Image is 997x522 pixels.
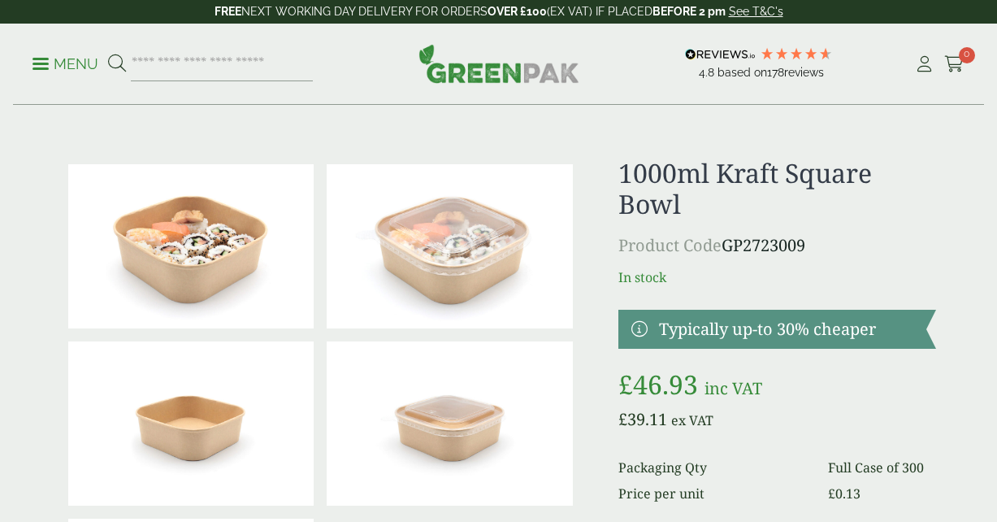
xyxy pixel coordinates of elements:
[33,54,98,71] a: Menu
[685,49,756,60] img: REVIEWS.io
[215,5,241,18] strong: FREE
[760,46,833,61] div: 4.78 Stars
[327,164,573,328] img: 2723009 1000ml Square Kraft Bowl With Lid And Sushi Contents
[327,341,573,506] img: 2723009 1000ml Square Kraft Bowl With Lid
[704,377,762,399] span: inc VAT
[784,66,824,79] span: reviews
[618,234,722,256] span: Product Code
[618,367,633,402] span: £
[652,5,726,18] strong: BEFORE 2 pm
[618,408,667,430] bdi: 39.11
[618,158,936,220] h1: 1000ml Kraft Square Bowl
[717,66,767,79] span: Based on
[618,233,936,258] p: GP2723009
[729,5,783,18] a: See T&C's
[68,164,314,328] img: 2723009 1000ml Square Kraft Bowl With Sushi Contents
[618,367,698,402] bdi: 46.93
[914,56,934,72] i: My Account
[828,458,935,477] dd: Full Case of 300
[418,44,579,83] img: GreenPak Supplies
[944,52,964,76] a: 0
[671,411,713,429] span: ex VAT
[618,484,808,503] dt: Price per unit
[959,47,975,63] span: 0
[767,66,784,79] span: 178
[828,485,860,502] bdi: 0.13
[828,485,835,502] span: £
[618,268,936,287] p: In stock
[618,458,808,477] dt: Packaging Qty
[618,408,627,430] span: £
[944,56,964,72] i: Cart
[33,54,98,74] p: Menu
[699,66,717,79] span: 4.8
[488,5,547,18] strong: OVER £100
[68,341,314,506] img: 2723009 1000ml Square Kraft Bowl (1)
